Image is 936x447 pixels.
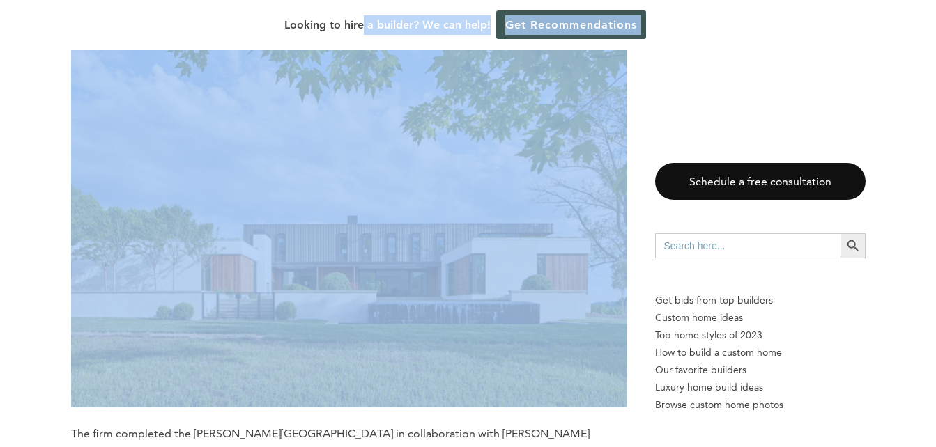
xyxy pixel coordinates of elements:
[655,327,866,344] a: Top home styles of 2023
[655,309,866,327] a: Custom home ideas
[655,292,866,309] p: Get bids from top builders
[655,361,866,379] a: Our favorite builders
[655,344,866,361] a: How to build a custom home
[845,238,861,253] svg: Search
[655,379,866,396] a: Luxury home build ideas
[655,396,866,414] a: Browse custom home photos
[866,377,919,430] iframe: Drift Widget Chat Controller
[496,10,646,39] a: Get Recommendations
[655,233,841,258] input: Search here...
[655,163,866,200] a: Schedule a free consultation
